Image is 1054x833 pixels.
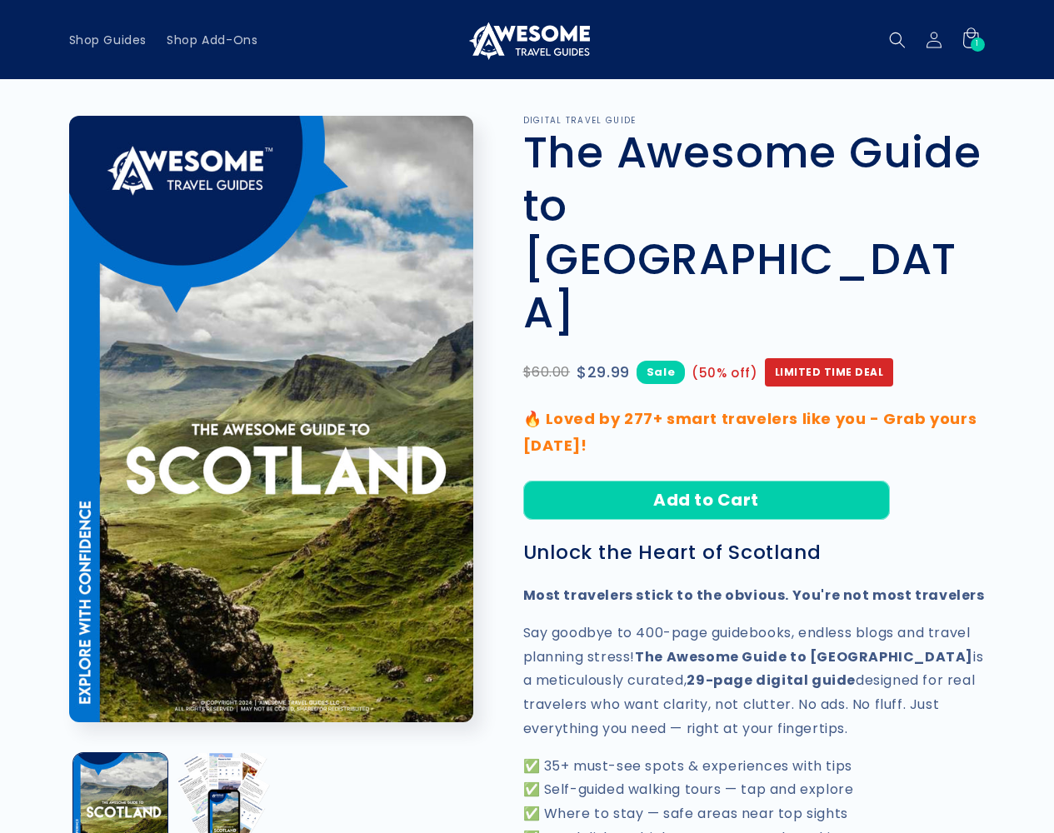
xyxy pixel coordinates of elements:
[523,481,890,520] button: Add to Cart
[157,22,267,57] a: Shop Add-Ons
[635,647,973,666] strong: The Awesome Guide to [GEOGRAPHIC_DATA]
[523,541,986,565] h3: Unlock the Heart of Scotland
[167,32,257,47] span: Shop Add-Ons
[577,359,630,386] span: $29.99
[692,362,757,384] span: (50% off)
[976,37,979,52] span: 1
[458,13,596,66] a: Awesome Travel Guides
[69,32,147,47] span: Shop Guides
[637,361,685,383] span: Sale
[465,20,590,60] img: Awesome Travel Guides
[523,586,985,605] strong: Most travelers stick to the obvious. You're not most travelers
[523,406,986,460] p: 🔥 Loved by 277+ smart travelers like you - Grab yours [DATE]!
[687,671,856,690] strong: 29-page digital guide
[523,126,986,339] h1: The Awesome Guide to [GEOGRAPHIC_DATA]
[765,358,894,387] span: Limited Time Deal
[523,116,986,126] p: DIGITAL TRAVEL GUIDE
[523,621,986,741] p: Say goodbye to 400-page guidebooks, endless blogs and travel planning stress! is a meticulously c...
[523,361,571,385] span: $60.00
[59,22,157,57] a: Shop Guides
[879,22,916,58] summary: Search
